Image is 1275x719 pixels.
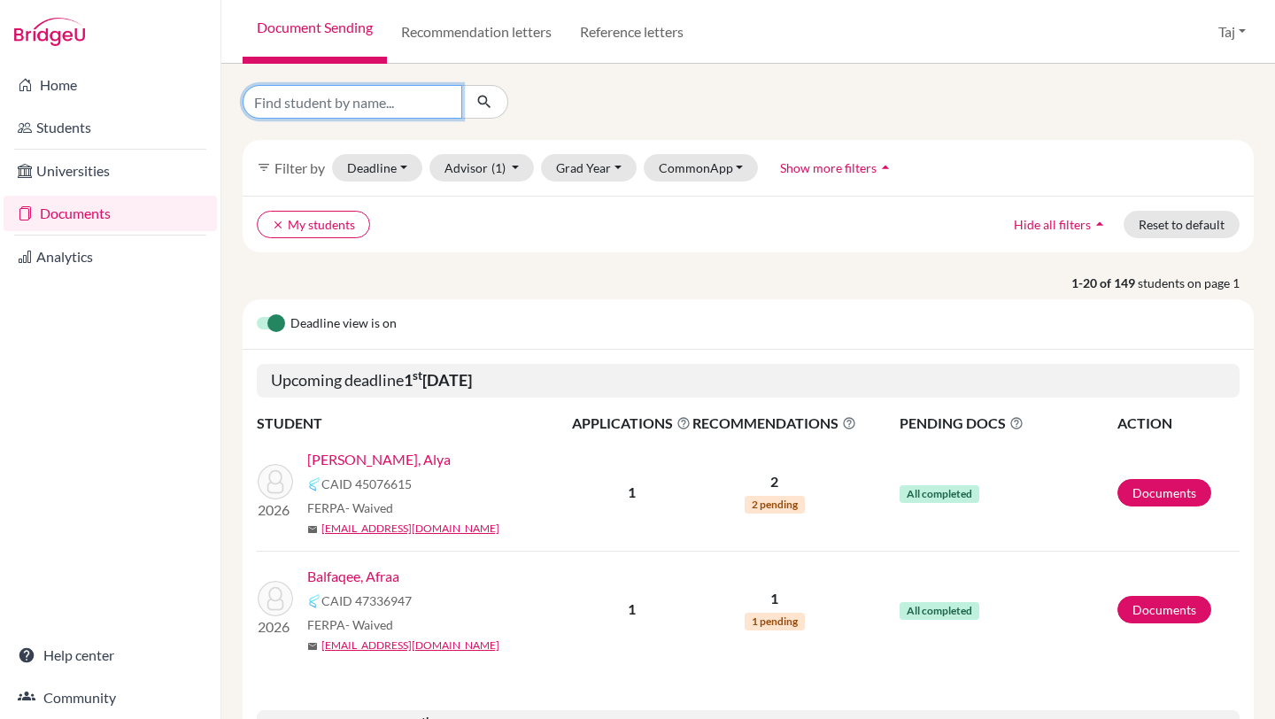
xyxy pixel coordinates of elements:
[307,594,321,608] img: Common App logo
[321,591,412,610] span: CAID 47336947
[258,581,293,616] img: Balfaqee, Afraa
[1210,15,1254,49] button: Taj
[257,160,271,174] i: filter_list
[900,485,979,503] span: All completed
[272,219,284,231] i: clear
[307,477,321,491] img: Common App logo
[745,496,805,514] span: 2 pending
[274,159,325,176] span: Filter by
[307,449,451,470] a: [PERSON_NAME], Alya
[307,615,393,634] span: FERPA
[1117,596,1211,623] a: Documents
[14,18,85,46] img: Bridge-U
[429,154,535,182] button: Advisor(1)
[258,616,293,638] p: 2026
[307,566,399,587] a: Balfaqee, Afraa
[1091,215,1109,233] i: arrow_drop_up
[345,617,393,632] span: - Waived
[900,413,1116,434] span: PENDING DOCS
[780,160,877,175] span: Show more filters
[321,475,412,493] span: CAID 45076615
[4,67,217,103] a: Home
[745,613,805,630] span: 1 pending
[628,600,636,617] b: 1
[345,500,393,515] span: - Waived
[290,313,397,335] span: Deadline view is on
[541,154,637,182] button: Grad Year
[257,211,370,238] button: clearMy students
[877,158,894,176] i: arrow_drop_up
[258,499,293,521] p: 2026
[321,638,499,653] a: [EMAIL_ADDRESS][DOMAIN_NAME]
[307,524,318,535] span: mail
[692,471,856,492] p: 2
[307,641,318,652] span: mail
[692,588,856,609] p: 1
[1071,274,1138,292] strong: 1-20 of 149
[258,464,293,499] img: Al Khazraji, Alya
[4,239,217,274] a: Analytics
[404,370,472,390] b: 1 [DATE]
[900,602,979,620] span: All completed
[644,154,759,182] button: CommonApp
[1124,211,1240,238] button: Reset to default
[1117,479,1211,506] a: Documents
[628,483,636,500] b: 1
[307,499,393,517] span: FERPA
[321,521,499,537] a: [EMAIL_ADDRESS][DOMAIN_NAME]
[4,638,217,673] a: Help center
[257,364,1240,398] h5: Upcoming deadline
[765,154,909,182] button: Show more filtersarrow_drop_up
[4,153,217,189] a: Universities
[243,85,462,119] input: Find student by name...
[1014,217,1091,232] span: Hide all filters
[332,154,422,182] button: Deadline
[491,160,506,175] span: (1)
[413,368,422,383] sup: st
[4,680,217,715] a: Community
[572,413,691,434] span: APPLICATIONS
[1117,412,1240,435] th: ACTION
[692,413,856,434] span: RECOMMENDATIONS
[257,412,571,435] th: STUDENT
[999,211,1124,238] button: Hide all filtersarrow_drop_up
[1138,274,1254,292] span: students on page 1
[4,110,217,145] a: Students
[4,196,217,231] a: Documents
